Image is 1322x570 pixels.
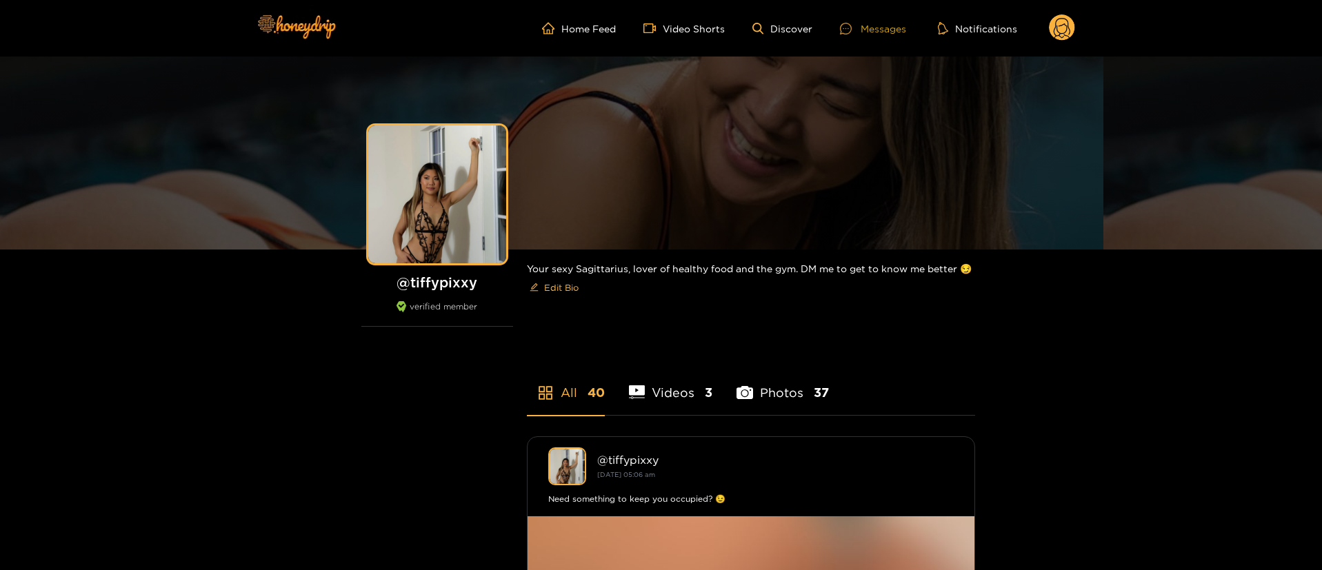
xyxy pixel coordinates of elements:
[752,23,812,34] a: Discover
[537,385,554,401] span: appstore
[548,492,954,506] div: Need something to keep you occupied? 😉
[643,22,725,34] a: Video Shorts
[527,353,605,415] li: All
[542,22,616,34] a: Home Feed
[705,384,712,401] span: 3
[934,21,1021,35] button: Notifications
[542,22,561,34] span: home
[588,384,605,401] span: 40
[737,353,829,415] li: Photos
[643,22,663,34] span: video-camera
[530,283,539,293] span: edit
[527,276,581,298] button: editEdit Bio
[361,301,513,327] div: verified member
[544,281,579,294] span: Edit Bio
[361,274,513,291] h1: @ tiffypixxy
[597,471,655,478] small: [DATE] 05:06 am
[548,447,586,485] img: tiffypixxy
[597,454,954,466] div: @ tiffypixxy
[629,353,713,415] li: Videos
[814,384,829,401] span: 37
[527,250,975,309] div: Your sexy Sagittarius, lover of healthy food and the gym. DM me to get to know me better 😏
[840,21,906,37] div: Messages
